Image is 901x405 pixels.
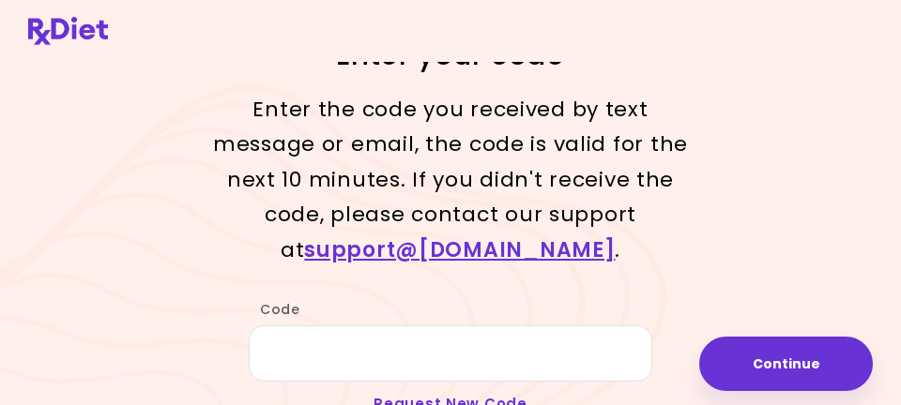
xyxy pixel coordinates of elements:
label: Code [249,300,300,319]
p: Enter the code you received by text message or email, the code is valid for the next 10 minutes. ... [206,92,695,267]
button: Continue [699,337,873,391]
img: RxDiet [28,17,108,45]
a: support@[DOMAIN_NAME] [304,235,615,264]
h1: Enter your code [206,37,695,73]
